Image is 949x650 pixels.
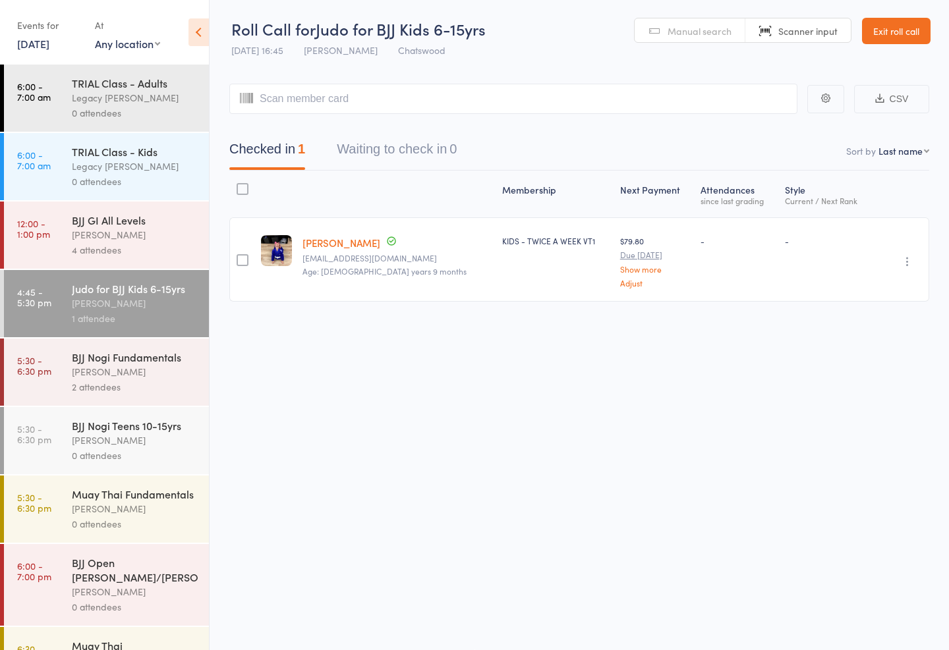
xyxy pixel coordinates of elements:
div: KIDS - TWICE A WEEK VT1 [502,235,610,246]
div: 0 attendees [72,448,198,463]
div: BJJ Open [PERSON_NAME]/[PERSON_NAME] [72,555,198,584]
div: Membership [497,176,615,211]
div: 0 attendees [72,174,198,189]
div: $79.80 [620,235,690,287]
div: Next Payment [615,176,695,211]
a: 4:45 -5:30 pmJudo for BJJ Kids 6-15yrs[PERSON_NAME]1 attendee [4,270,209,337]
a: 5:30 -6:30 pmBJJ Nogi Teens 10-15yrs[PERSON_NAME]0 attendees [4,407,209,474]
div: 0 attendees [72,599,198,614]
div: 2 attendees [72,379,198,394]
div: 4 attendees [72,242,198,257]
a: Adjust [620,279,690,287]
a: 5:30 -6:30 pmMuay Thai Fundamentals[PERSON_NAME]0 attendees [4,475,209,543]
a: [PERSON_NAME] [302,236,380,250]
span: [PERSON_NAME] [304,43,378,57]
div: BJJ Nogi Fundamentals [72,350,198,364]
div: BJJ Nogi Teens 10-15yrs [72,418,198,433]
div: TRIAL Class - Kids [72,144,198,159]
div: - [701,235,774,246]
div: Judo for BJJ Kids 6-15yrs [72,281,198,296]
div: Last name [878,144,923,157]
time: 6:00 - 7:00 am [17,81,51,102]
div: [PERSON_NAME] [72,584,198,599]
input: Scan member card [229,84,797,114]
div: - [785,235,869,246]
span: Scanner input [778,24,838,38]
div: Legacy [PERSON_NAME] [72,159,198,174]
div: TRIAL Class - Adults [72,76,198,90]
div: 1 [298,142,305,156]
time: 12:00 - 1:00 pm [17,218,50,239]
span: [DATE] 16:45 [231,43,283,57]
small: Rsfeshop@gmail.com [302,254,492,263]
div: Legacy [PERSON_NAME] [72,90,198,105]
span: Chatswood [398,43,446,57]
div: [PERSON_NAME] [72,227,198,242]
div: Style [780,176,875,211]
div: since last grading [701,196,774,205]
div: Current / Next Rank [785,196,869,205]
time: 4:45 - 5:30 pm [17,286,51,308]
a: Exit roll call [862,18,931,44]
div: Any location [95,36,160,51]
a: 5:30 -6:30 pmBJJ Nogi Fundamentals[PERSON_NAME]2 attendees [4,339,209,406]
label: Sort by [846,144,876,157]
div: [PERSON_NAME] [72,364,198,379]
img: image1747982436.png [261,235,292,266]
time: 6:00 - 7:00 pm [17,560,51,582]
div: BJJ GI All Levels [72,213,198,227]
div: 1 attendee [72,311,198,326]
button: Waiting to check in0 [337,135,457,170]
div: [PERSON_NAME] [72,296,198,311]
span: Age: [DEMOGRAPHIC_DATA] years 9 months [302,265,467,277]
time: 5:30 - 6:30 pm [17,423,51,445]
time: 5:30 - 6:30 pm [17,355,51,376]
a: 6:00 -7:00 amTRIAL Class - AdultsLegacy [PERSON_NAME]0 attendees [4,65,209,132]
a: Show more [620,265,690,273]
div: [PERSON_NAME] [72,433,198,448]
span: Roll Call for [231,18,316,40]
span: Manual search [668,24,732,38]
div: Atten­dances [695,176,780,211]
span: Judo for BJJ Kids 6-15yrs [316,18,486,40]
a: 6:00 -7:00 pmBJJ Open [PERSON_NAME]/[PERSON_NAME][PERSON_NAME]0 attendees [4,544,209,626]
div: 0 [449,142,457,156]
div: Muay Thai Fundamentals [72,487,198,501]
div: At [95,14,160,36]
time: 6:00 - 7:00 am [17,149,51,171]
div: Events for [17,14,82,36]
button: Checked in1 [229,135,305,170]
a: [DATE] [17,36,49,51]
div: [PERSON_NAME] [72,501,198,516]
small: Due [DATE] [620,250,690,259]
div: 0 attendees [72,516,198,531]
div: 0 attendees [72,105,198,121]
time: 5:30 - 6:30 pm [17,492,51,513]
a: 12:00 -1:00 pmBJJ GI All Levels[PERSON_NAME]4 attendees [4,202,209,269]
button: CSV [854,85,929,113]
a: 6:00 -7:00 amTRIAL Class - KidsLegacy [PERSON_NAME]0 attendees [4,133,209,200]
